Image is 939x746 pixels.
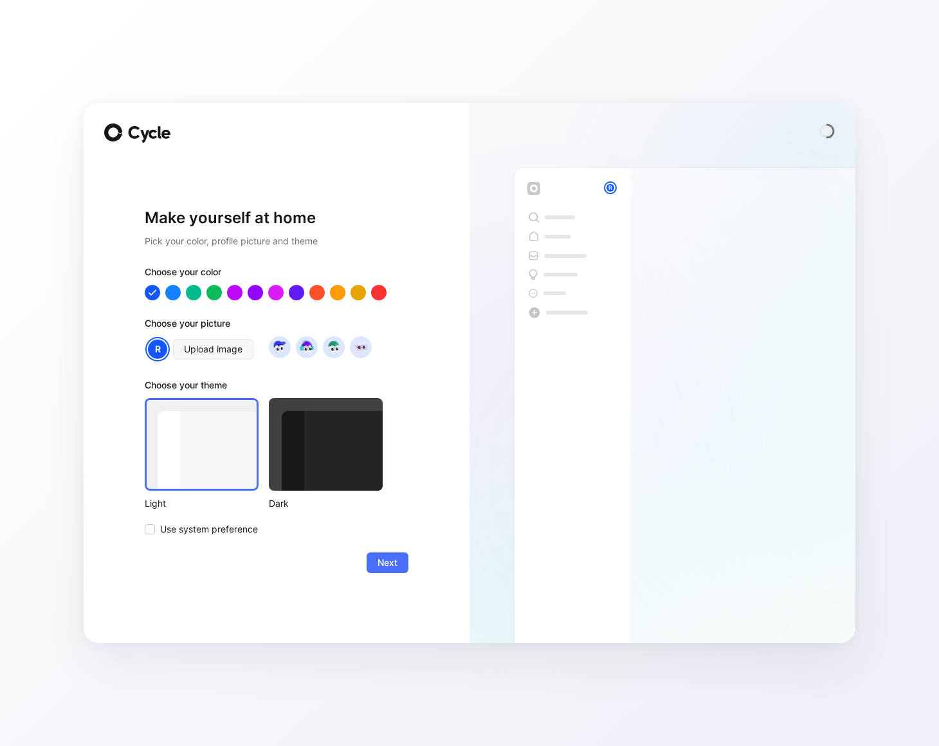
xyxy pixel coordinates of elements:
[605,183,615,193] div: R
[145,208,408,228] h1: Make yourself at home
[352,338,369,356] img: avatar
[160,522,258,537] span: Use system preference
[298,338,315,356] img: avatar
[145,316,408,336] div: Choose your picture
[145,496,259,511] div: Light
[173,339,253,359] button: Upload image
[527,182,540,195] img: workspace-default-logo-wX5zAyuM.png
[145,233,408,249] h2: Pick your color, profile picture and theme
[271,338,288,356] img: avatar
[145,378,383,398] div: Choose your theme
[269,496,383,511] div: Dark
[147,338,169,360] div: R
[378,555,397,570] span: Next
[367,552,408,573] button: Next
[325,338,342,356] img: avatar
[184,341,242,357] span: Upload image
[145,264,408,285] div: Choose your color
